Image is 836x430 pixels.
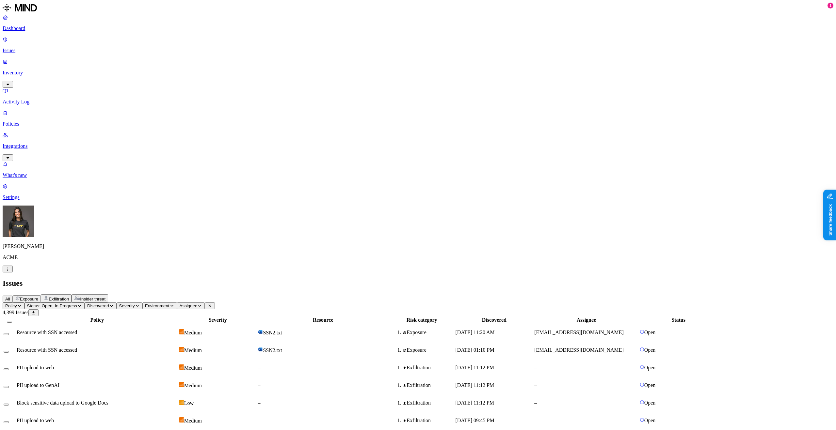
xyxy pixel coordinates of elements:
span: Resource with SSN accessed [17,347,77,353]
span: All [5,297,10,301]
span: [DATE] 11:12 PM [456,382,494,388]
img: severity-medium.svg [179,382,184,387]
img: MIND [3,3,37,13]
div: Exposure [403,347,454,353]
span: Medium [184,365,202,371]
span: PII upload to web [17,418,54,423]
div: Discovered [456,317,533,323]
img: status-open.svg [640,418,644,422]
span: – [534,382,537,388]
div: Exfiltration [403,400,454,406]
span: Medium [184,330,202,335]
span: Block sensitive data upload to Google Docs [17,400,108,406]
img: status-open.svg [640,400,644,405]
span: [DATE] 11:12 PM [456,365,494,370]
span: Exfiltration [49,297,69,301]
img: severity-medium.svg [179,329,184,334]
span: Open [644,365,656,370]
span: SSN2.txt [263,347,282,353]
p: Settings [3,194,833,200]
span: [DATE] 11:12 PM [456,400,494,406]
img: Gal Cohen [3,206,34,237]
span: Medium [184,347,202,353]
span: Insider threat [80,297,105,301]
div: Assignee [534,317,638,323]
span: PII upload to GenAI [17,382,59,388]
span: 4,399 Issues [3,310,28,315]
div: Exfiltration [403,382,454,388]
span: Assignee [180,303,198,308]
span: Medium [184,418,202,423]
span: Medium [184,383,202,388]
span: Discovered [87,303,109,308]
span: – [258,400,260,406]
span: Open [644,347,656,353]
span: [DATE] 11:20 AM [456,330,495,335]
div: Exfiltration [403,418,454,423]
span: Open [644,400,656,406]
img: severity-medium.svg [179,417,184,422]
span: SSN2.txt [263,330,282,335]
img: status-open.svg [640,347,644,352]
span: [EMAIL_ADDRESS][DOMAIN_NAME] [534,330,624,335]
span: Severity [119,303,135,308]
button: Select row [4,351,9,353]
img: severity-low.svg [179,400,184,405]
div: 1 [828,3,833,8]
span: – [258,418,260,423]
span: Environment [145,303,169,308]
img: microsoft-word.svg [258,329,263,334]
p: Inventory [3,70,833,76]
div: Risk category [390,317,454,323]
span: – [258,382,260,388]
button: Select row [4,404,9,406]
span: Open [644,418,656,423]
img: status-open.svg [640,365,644,369]
div: Exposure [403,330,454,335]
div: Policy [17,317,178,323]
span: – [534,400,537,406]
div: Exfiltration [403,365,454,371]
div: Resource [258,317,388,323]
span: [DATE] 01:10 PM [456,347,494,353]
div: Severity [179,317,257,323]
div: Status [640,317,717,323]
p: Integrations [3,143,833,149]
span: Status: Open, In Progress [27,303,77,308]
button: Select row [4,421,9,423]
img: microsoft-word.svg [258,347,263,352]
p: What's new [3,172,833,178]
p: Activity Log [3,99,833,105]
span: Policy [5,303,17,308]
span: Open [644,382,656,388]
button: Select row [4,368,9,370]
button: Select row [4,333,9,335]
img: status-open.svg [640,382,644,387]
p: Dashboard [3,25,833,31]
span: Low [184,400,194,406]
img: status-open.svg [640,330,644,334]
p: ACME [3,254,833,260]
p: Issues [3,48,833,54]
span: PII upload to web [17,365,54,370]
span: – [534,418,537,423]
button: Select all [7,321,12,323]
p: Policies [3,121,833,127]
img: severity-medium.svg [179,364,184,370]
span: – [258,365,260,370]
span: Resource with SSN accessed [17,330,77,335]
button: Select row [4,386,9,388]
span: [EMAIL_ADDRESS][DOMAIN_NAME] [534,347,624,353]
img: severity-medium.svg [179,347,184,352]
h2: Issues [3,279,833,288]
span: Exposure [20,297,38,301]
span: [DATE] 09:45 PM [456,418,494,423]
span: Open [644,330,656,335]
span: – [534,365,537,370]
